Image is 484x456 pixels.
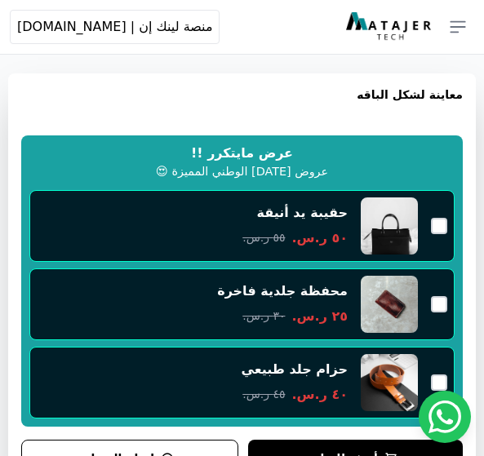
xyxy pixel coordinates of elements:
[156,163,328,181] p: عروض [DATE] الوطني المميزة 😍
[361,197,418,255] img: حقيبة يد أنيقة
[291,228,348,248] span: ٥٠ ر.س.
[257,204,348,222] div: حقيبة يد أنيقة
[346,12,435,42] img: MatajerTech Logo
[291,307,348,326] span: ٢٥ ر.س.
[242,308,285,325] span: ٣٠ ر.س.
[217,282,348,300] div: محفظة جلدية فاخرة
[191,144,293,163] h2: عرض مايتكرر !!
[21,86,463,122] h3: معاينة لشكل الباقه
[361,276,418,333] img: محفظة جلدية فاخرة
[17,17,212,37] span: منصة لينك إن | [DOMAIN_NAME]
[242,229,285,246] span: ٥٥ ر.س.
[10,10,220,44] button: منصة لينك إن | [DOMAIN_NAME]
